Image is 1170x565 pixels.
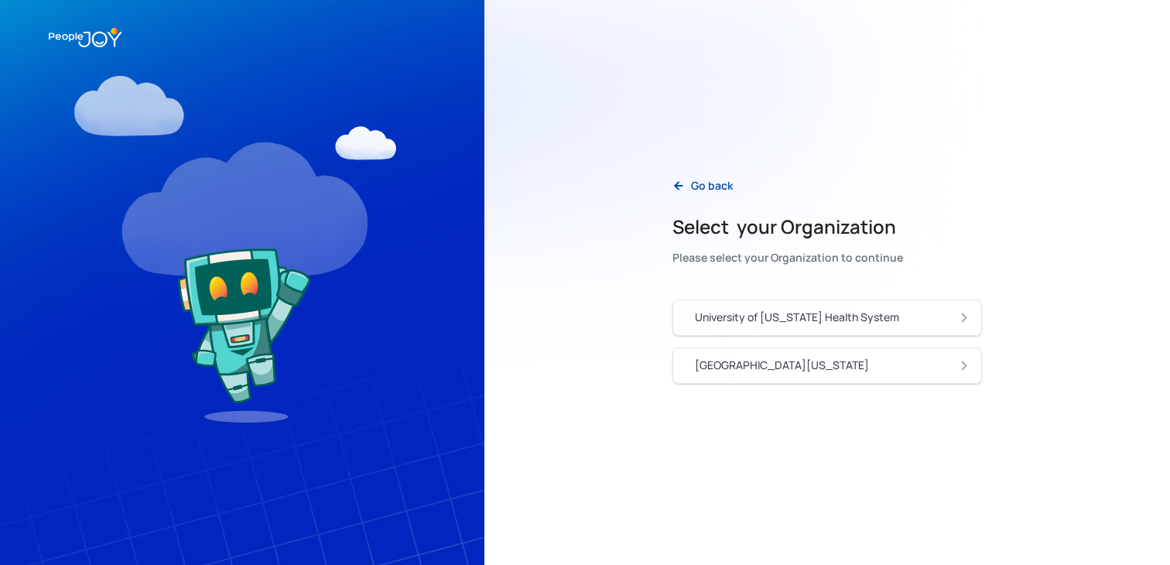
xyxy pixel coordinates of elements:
div: Please select your Organization to continue [672,247,903,269]
div: [GEOGRAPHIC_DATA][US_STATE] [695,358,869,373]
div: University of [US_STATE] Health System [695,310,899,325]
div: Go back [691,178,733,193]
h2: Select your Organization [672,214,903,239]
a: Go back [660,170,745,202]
a: [GEOGRAPHIC_DATA][US_STATE] [672,348,982,384]
a: University of [US_STATE] Health System [672,300,982,336]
